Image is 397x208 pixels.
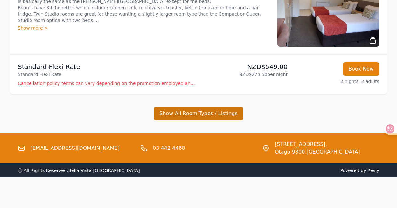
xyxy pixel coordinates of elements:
button: Show All Room Types / Listings [154,107,243,120]
div: Show more > [18,25,270,31]
p: Standard Flexi Rate [18,71,196,78]
a: 03 442 4468 [153,144,185,152]
p: Cancellation policy terms can vary depending on the promotion employed and the time of stay of th... [18,80,196,87]
p: NZD$274.50 per night [201,71,288,78]
span: ⓒ All Rights Reserved. Bella Vista [GEOGRAPHIC_DATA] [18,168,140,173]
span: Otago 9300 [GEOGRAPHIC_DATA] [275,148,360,156]
span: [STREET_ADDRESS], [275,141,360,148]
a: Resly [367,168,379,173]
a: [EMAIL_ADDRESS][DOMAIN_NAME] [31,144,120,152]
p: Standard Flexi Rate [18,62,196,71]
p: 2 nights, 2 adults [293,78,379,85]
p: NZD$549.00 [201,62,288,71]
button: Book Now [343,62,379,76]
span: Powered by [201,167,379,174]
